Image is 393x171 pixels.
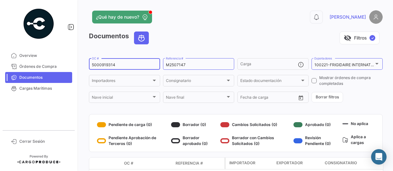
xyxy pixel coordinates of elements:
div: Abrir Intercom Messenger [371,149,387,165]
span: Cargas Marítimas [19,85,70,91]
img: placeholder-user.png [369,10,383,24]
span: Exportador [276,160,303,166]
div: Pendiente Aprobación de Terceros (0) [97,135,168,147]
datatable-header-cell: Referencia # [173,158,225,169]
span: Documentos [19,75,70,80]
span: Consignatario [325,160,357,166]
a: Órdenes de Compra [5,61,72,72]
div: Borrador con Cambios Solicitados (0) [220,135,291,147]
img: powered-by.png [23,8,55,40]
datatable-header-cell: Modo de Transporte [102,161,121,166]
span: Mostrar órdenes de compra completadas [319,75,383,86]
div: Borrador (0) [171,120,218,130]
span: ¿Qué hay de nuevo? [96,14,139,20]
div: Aprobado (0) [293,120,340,130]
datatable-header-cell: OC # [121,158,173,169]
datatable-header-cell: Consignatario [322,157,387,169]
a: Overview [5,50,72,61]
div: Aplica a cargas [342,133,375,147]
span: Estado documentación [240,79,300,84]
span: ✓ [369,35,375,41]
span: Consignatario [166,79,225,84]
span: [PERSON_NAME] [330,14,366,20]
button: visibility_offFiltros✓ [340,32,379,44]
span: OC # [124,160,133,166]
a: Documentos [5,72,72,83]
div: Pendiente de carga (0) [97,120,168,130]
datatable-header-cell: Importador [225,157,274,169]
div: Revisión Pendiente (0) [293,135,340,147]
input: Desde [240,96,252,101]
span: Cerrar Sesión [19,139,70,144]
h3: Documentos [89,32,151,44]
mat-select-trigger: 100221-FRIGIDAIRE INTERNATIONAL [314,62,382,67]
button: ¿Qué hay de nuevo? [92,11,152,23]
span: Nave final [166,96,225,101]
div: Cambios Solicitados (0) [220,120,291,130]
span: Nave inicial [92,96,151,101]
button: Borrar filtros [312,92,343,103]
span: Referencia # [176,160,203,166]
div: No aplica [342,120,375,128]
div: Borrador aprobado (0) [171,135,218,147]
span: Importadores [92,79,151,84]
button: Ocean [134,32,149,44]
input: Hasta [256,96,283,101]
span: Overview [19,53,70,59]
span: visibility_off [344,34,351,42]
span: Importador [229,160,255,166]
a: Cargas Marítimas [5,83,72,94]
datatable-header-cell: Exportador [274,157,322,169]
span: Órdenes de Compra [19,64,70,69]
button: Open calendar [296,93,306,103]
